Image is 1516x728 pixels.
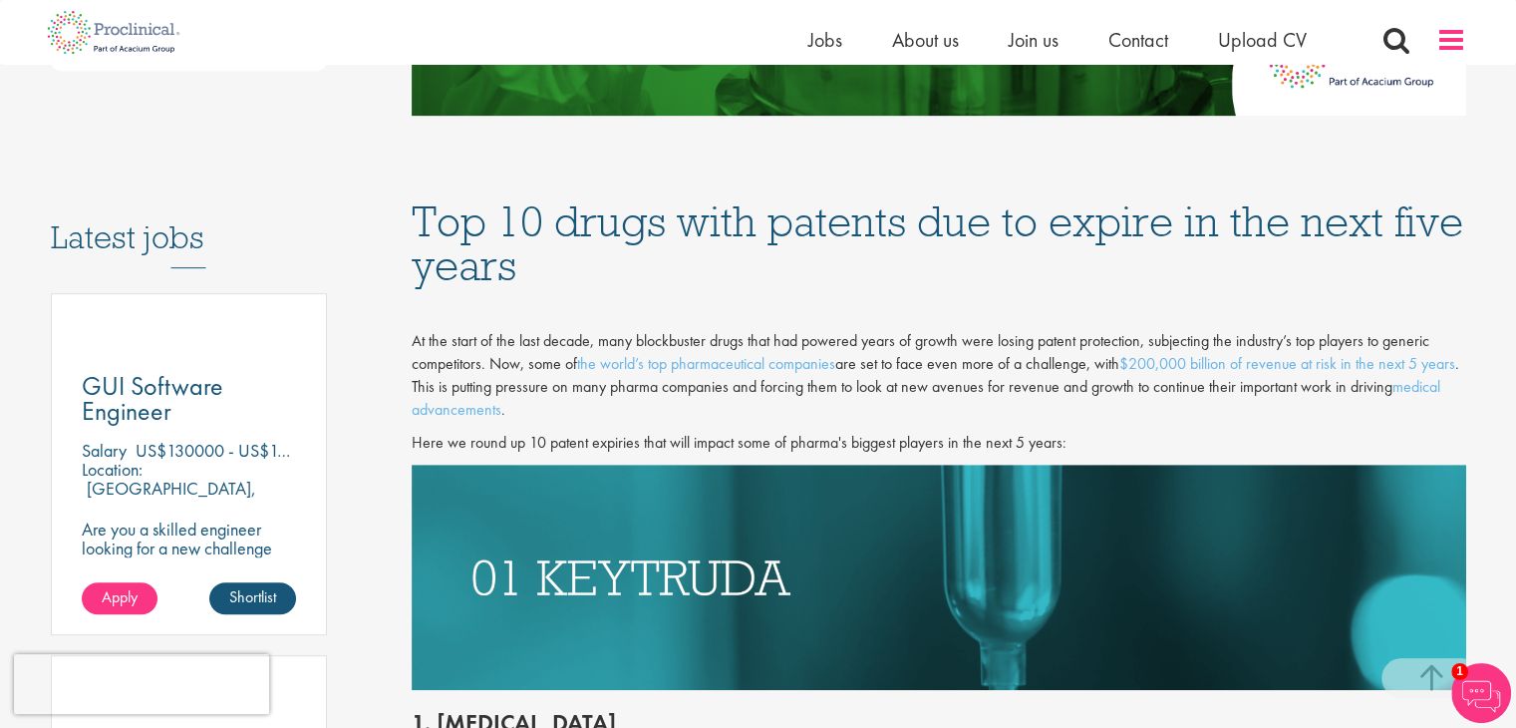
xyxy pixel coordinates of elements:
a: Contact [1108,27,1168,53]
p: [GEOGRAPHIC_DATA], [GEOGRAPHIC_DATA] [82,477,256,519]
span: Apply [102,586,138,607]
h3: Latest jobs [51,171,328,268]
span: At the start of the last decade, many blockbuster drugs that had powered years of growth were los... [412,330,1459,420]
span: GUI Software Engineer [82,369,223,428]
p: Here we round up 10 patent expiries that will impact some of pharma's biggest players in the next... [412,432,1466,455]
a: medical advancements [412,376,1440,420]
p: US$130000 - US$150000 per annum [136,439,403,462]
a: $200,000 billion of revenue at risk in the next 5 years [1119,353,1455,374]
a: Shortlist [209,582,296,614]
a: Jobs [808,27,842,53]
a: the world’s top pharmaceutical companies [577,353,835,374]
h1: Top 10 drugs with patents due to expire in the next five years [412,199,1466,287]
a: GUI Software Engineer [82,374,297,424]
span: 1 [1451,663,1468,680]
img: Chatbot [1451,663,1511,723]
a: Join us [1009,27,1059,53]
a: Apply [82,582,157,614]
a: About us [892,27,959,53]
iframe: reCAPTCHA [14,654,269,714]
span: Salary [82,439,127,462]
span: Location: [82,458,143,481]
a: Upload CV [1218,27,1307,53]
p: Are you a skilled engineer looking for a new challenge where you can shape the future of healthca... [82,520,297,614]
